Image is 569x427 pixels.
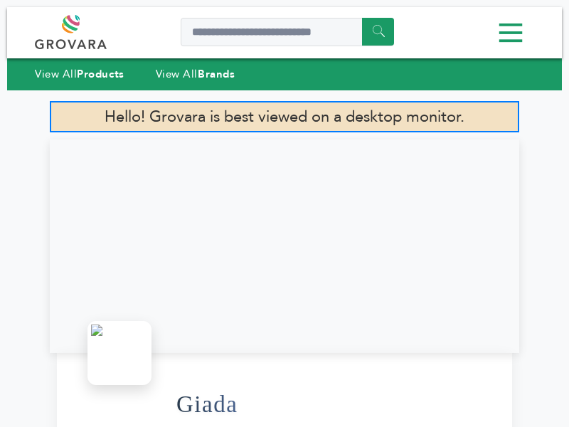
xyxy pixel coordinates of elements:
input: Search a product or brand... [181,18,394,46]
a: View AllBrands [156,67,235,81]
img: Giada Logo [91,325,148,381]
p: Hello! Grovara is best viewed on a desktop monitor. [50,101,519,132]
div: Menu [35,16,534,51]
strong: Products [77,67,124,81]
strong: Brands [198,67,235,81]
a: View AllProducts [35,67,124,81]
